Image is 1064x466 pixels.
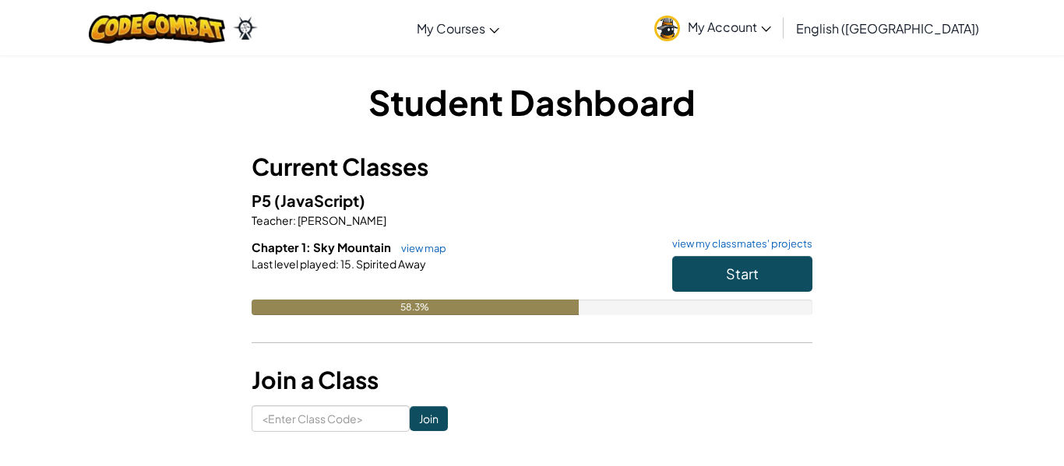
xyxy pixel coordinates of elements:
span: My Courses [417,20,485,37]
span: Last level played [252,257,336,271]
a: My Courses [409,7,507,49]
input: <Enter Class Code> [252,405,410,432]
span: [PERSON_NAME] [296,213,386,227]
span: : [336,257,339,271]
span: Chapter 1: Sky Mountain [252,240,393,254]
a: view map [393,242,446,254]
a: view my classmates' projects [664,239,812,249]
h3: Current Classes [252,149,812,184]
span: Start [726,265,759,282]
span: Spirited Away [354,257,426,271]
span: (JavaScript) [274,191,365,210]
button: Start [672,256,812,292]
span: 15. [339,257,354,271]
input: Join [410,406,448,431]
span: : [293,213,296,227]
h3: Join a Class [252,363,812,398]
div: 58.3% [252,300,579,315]
h1: Student Dashboard [252,78,812,126]
span: English ([GEOGRAPHIC_DATA]) [796,20,979,37]
span: P5 [252,191,274,210]
a: My Account [647,3,779,52]
img: Ozaria [233,16,258,40]
span: Teacher [252,213,293,227]
img: avatar [654,16,680,41]
img: CodeCombat logo [89,12,225,44]
a: English ([GEOGRAPHIC_DATA]) [788,7,987,49]
span: My Account [688,19,771,35]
